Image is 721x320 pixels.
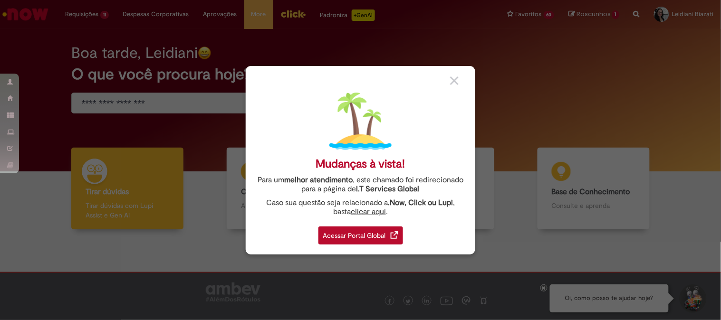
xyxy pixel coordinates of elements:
[356,179,420,194] a: I.T Services Global
[391,231,398,239] img: redirect_link.png
[253,176,468,194] div: Para um , este chamado foi redirecionado para a página de
[351,202,386,216] a: clicar aqui
[388,198,453,207] strong: .Now, Click ou Lupi
[450,76,459,85] img: close_button_grey.png
[284,175,353,185] strong: melhor atendimento
[253,198,468,216] div: Caso sua questão seja relacionado a , basta .
[318,221,403,245] a: Acessar Portal Global
[329,90,392,152] img: island.png
[316,157,405,171] div: Mudanças à vista!
[318,226,403,245] div: Acessar Portal Global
